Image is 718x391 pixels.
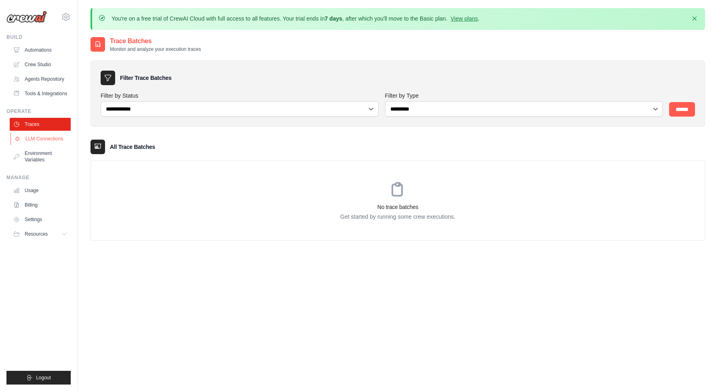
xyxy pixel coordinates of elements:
[110,36,201,46] h2: Trace Batches
[110,46,201,52] p: Monitor and analyze your execution traces
[10,44,71,56] a: Automations
[10,58,71,71] a: Crew Studio
[36,374,51,381] span: Logout
[385,92,663,100] label: Filter by Type
[10,147,71,166] a: Environment Variables
[6,174,71,181] div: Manage
[11,132,72,145] a: LLM Connections
[6,34,71,40] div: Build
[324,15,342,22] strong: 7 days
[10,228,71,240] button: Resources
[6,108,71,115] div: Operate
[6,11,47,23] img: Logo
[6,371,71,385] button: Logout
[101,92,379,100] label: Filter by Status
[110,143,155,151] h3: All Trace Batches
[10,184,71,197] a: Usage
[10,73,71,86] a: Agents Repository
[120,74,171,82] h3: Filter Trace Batches
[25,231,48,237] span: Resources
[112,15,480,23] p: You're on a free trial of CrewAI Cloud with full access to all features. Your trial ends in , aft...
[10,199,71,211] a: Billing
[451,15,478,22] a: View plans
[10,118,71,131] a: Traces
[10,87,71,100] a: Tools & Integrations
[10,213,71,226] a: Settings
[91,213,705,221] p: Get started by running some crew executions.
[91,203,705,211] h3: No trace batches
